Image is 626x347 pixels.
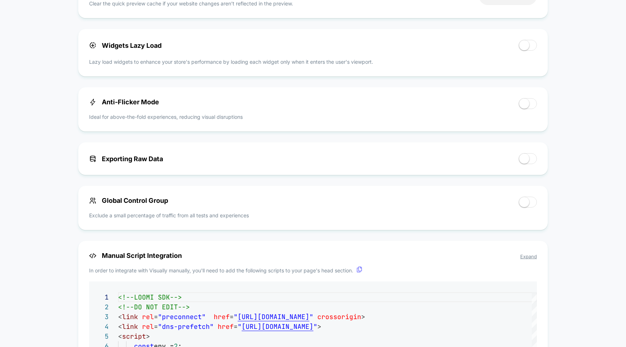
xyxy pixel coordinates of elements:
[89,113,243,121] p: Ideal for above-the-fold experiences, reducing visual disruptions
[89,155,163,163] span: Exporting Raw Data
[520,254,537,259] span: Expand
[89,42,162,49] span: Widgets Lazy Load
[89,212,249,219] p: Exclude a small percentage of traffic from all tests and experiences
[89,197,168,204] span: Global Control Group
[89,58,537,66] p: Lazy load widgets to enhance your store's performance by loading each widget only when it enters ...
[89,98,159,106] span: Anti-Flicker Mode
[89,267,537,274] p: In order to integrate with Visually manually, you'll need to add the following scripts to your pa...
[89,252,537,259] span: Manual Script Integration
